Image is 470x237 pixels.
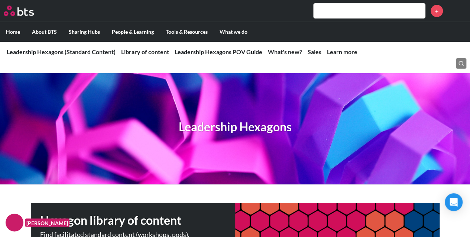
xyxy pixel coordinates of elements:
[4,6,34,16] img: BTS Logo
[4,6,48,16] a: Go home
[448,2,466,20] img: Christa Sorenson
[214,22,253,42] label: What we do
[179,119,292,135] h1: Leadership Hexagons
[26,22,63,42] label: About BTS
[448,2,466,20] a: Profile
[25,218,69,227] figcaption: [PERSON_NAME]
[445,193,463,211] div: Open Intercom Messenger
[106,22,160,42] label: People & Learning
[6,214,23,231] img: F
[327,48,357,55] a: Learn more
[40,212,235,229] h1: Hexagon library of content
[121,48,169,55] a: Library of content
[175,48,262,55] a: Leadership Hexagons POV Guide
[63,22,106,42] label: Sharing Hubs
[308,48,321,55] a: Sales
[7,48,116,55] a: Leadership Hexagons (Standard Content)
[268,48,302,55] a: What's new?
[431,5,443,17] a: +
[160,22,214,42] label: Tools & Resources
